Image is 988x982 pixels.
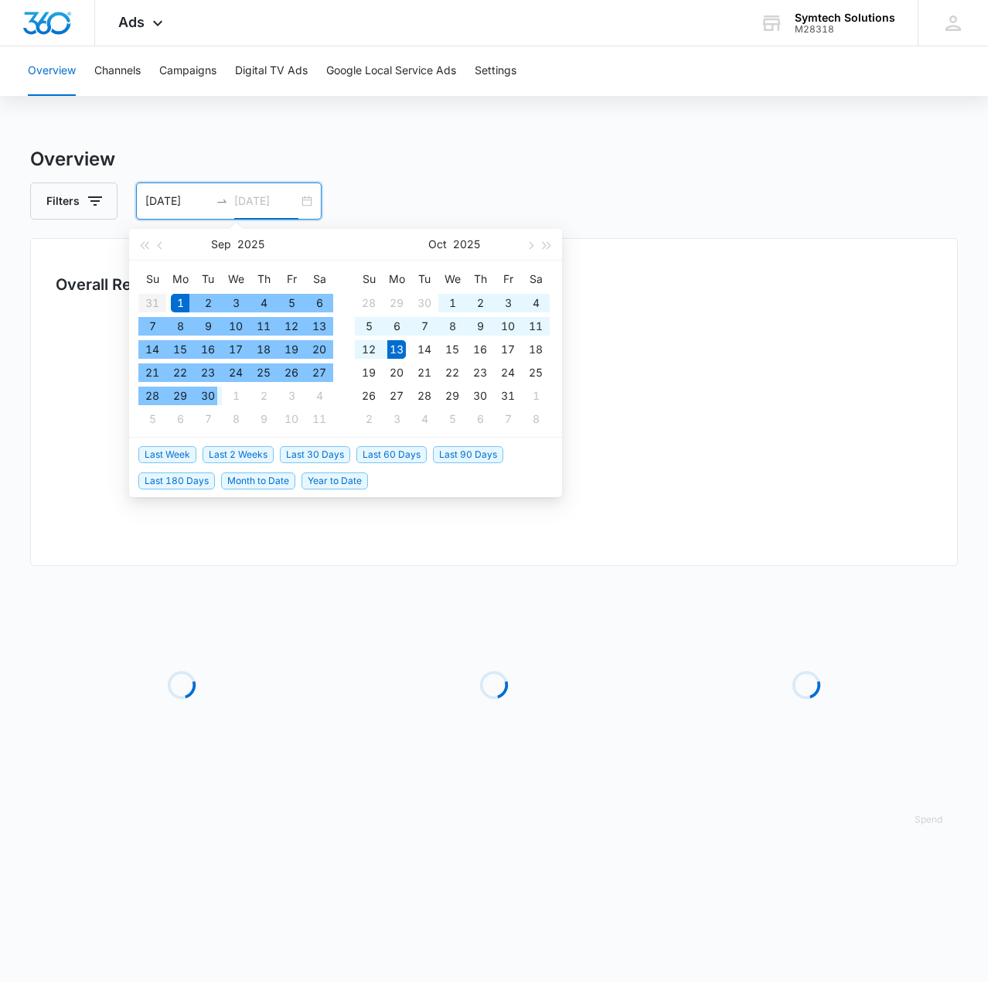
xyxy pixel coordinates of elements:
td: 2025-09-13 [305,315,333,338]
th: We [222,267,250,292]
div: 3 [282,387,301,405]
td: 2025-09-11 [250,315,278,338]
td: 2025-11-03 [383,407,411,431]
div: 25 [526,363,545,382]
div: 4 [526,294,545,312]
td: 2025-11-02 [355,407,383,431]
td: 2025-09-02 [194,292,222,315]
div: 1 [227,387,245,405]
td: 2025-10-13 [383,338,411,361]
div: 21 [415,363,434,382]
div: 10 [282,410,301,428]
button: Channels [94,46,141,96]
div: 26 [359,387,378,405]
div: 15 [443,340,462,359]
div: 28 [143,387,162,405]
span: Month to Date [221,472,295,489]
span: Last 90 Days [433,446,503,463]
td: 2025-10-03 [494,292,522,315]
div: 14 [415,340,434,359]
div: 5 [143,410,162,428]
td: 2025-10-09 [466,315,494,338]
div: 29 [171,387,189,405]
div: 23 [471,363,489,382]
div: 26 [282,363,301,382]
div: 7 [415,317,434,336]
div: 30 [415,294,434,312]
span: Year to Date [302,472,368,489]
div: 6 [310,294,329,312]
td: 2025-11-06 [466,407,494,431]
td: 2025-09-21 [138,361,166,384]
div: 21 [143,363,162,382]
td: 2025-10-31 [494,384,522,407]
div: 9 [254,410,273,428]
div: 8 [443,317,462,336]
td: 2025-09-06 [305,292,333,315]
td: 2025-09-16 [194,338,222,361]
div: 27 [310,363,329,382]
div: 14 [143,340,162,359]
td: 2025-09-01 [166,292,194,315]
div: 10 [227,317,245,336]
td: 2025-10-08 [438,315,466,338]
span: Ads [118,14,145,30]
td: 2025-10-01 [222,384,250,407]
td: 2025-09-23 [194,361,222,384]
td: 2025-10-20 [383,361,411,384]
div: 11 [526,317,545,336]
td: 2025-09-18 [250,338,278,361]
th: Th [250,267,278,292]
td: 2025-10-06 [166,407,194,431]
td: 2025-10-27 [383,384,411,407]
td: 2025-10-22 [438,361,466,384]
td: 2025-10-05 [355,315,383,338]
td: 2025-09-28 [355,292,383,315]
div: account name [795,12,895,24]
td: 2025-10-17 [494,338,522,361]
td: 2025-09-29 [383,292,411,315]
td: 2025-09-25 [250,361,278,384]
div: 2 [254,387,273,405]
span: Last 2 Weeks [203,446,274,463]
div: 13 [310,317,329,336]
span: to [216,195,228,207]
td: 2025-09-10 [222,315,250,338]
div: 23 [199,363,217,382]
td: 2025-10-01 [438,292,466,315]
div: 10 [499,317,517,336]
td: 2025-10-04 [522,292,550,315]
div: 2 [471,294,489,312]
td: 2025-09-24 [222,361,250,384]
div: 27 [387,387,406,405]
td: 2025-10-11 [522,315,550,338]
td: 2025-09-30 [411,292,438,315]
td: 2025-10-24 [494,361,522,384]
h3: Overall Results [56,273,167,296]
div: 22 [443,363,462,382]
div: 9 [199,317,217,336]
th: Tu [194,267,222,292]
td: 2025-10-09 [250,407,278,431]
div: 6 [471,410,489,428]
span: swap-right [216,195,228,207]
span: Last 30 Days [280,446,350,463]
button: Oct [428,229,447,260]
th: Sa [522,267,550,292]
td: 2025-10-19 [355,361,383,384]
div: 31 [499,387,517,405]
div: 5 [443,410,462,428]
td: 2025-09-26 [278,361,305,384]
td: 2025-09-09 [194,315,222,338]
td: 2025-09-17 [222,338,250,361]
div: 2 [199,294,217,312]
td: 2025-09-28 [138,384,166,407]
div: 18 [254,340,273,359]
td: 2025-10-21 [411,361,438,384]
td: 2025-10-03 [278,384,305,407]
td: 2025-10-06 [383,315,411,338]
input: Start date [145,193,210,210]
td: 2025-09-08 [166,315,194,338]
div: 24 [499,363,517,382]
div: 30 [471,387,489,405]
